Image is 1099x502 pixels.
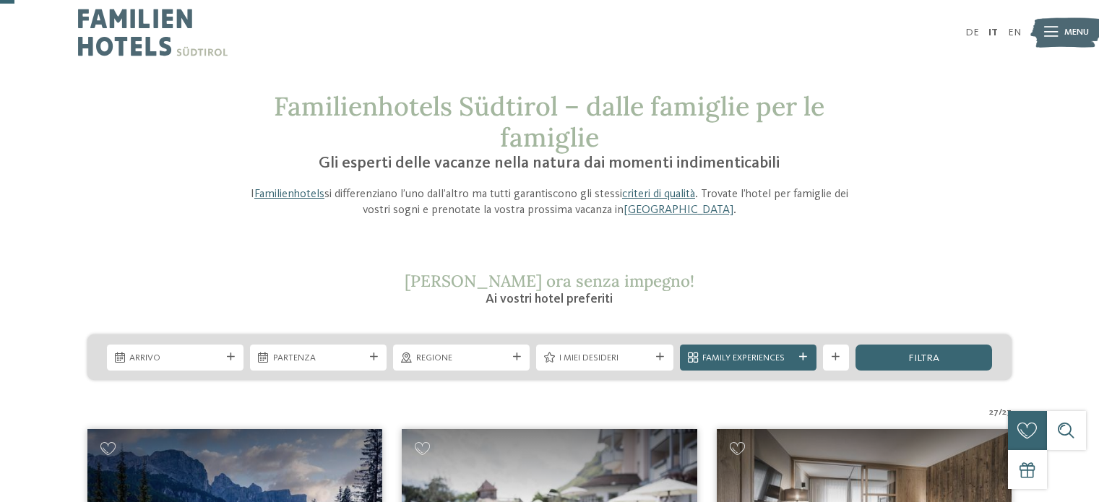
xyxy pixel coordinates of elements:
span: Familienhotels Südtirol – dalle famiglie per le famiglie [274,90,824,154]
a: [GEOGRAPHIC_DATA] [624,204,733,216]
span: / [999,406,1002,419]
span: 27 [1002,406,1012,419]
span: 27 [989,406,999,419]
a: IT [988,27,998,38]
span: Menu [1064,26,1089,39]
span: I miei desideri [559,352,650,365]
a: criteri di qualità [622,189,695,200]
span: Gli esperti delle vacanze nella natura dai momenti indimenticabili [319,155,780,171]
span: [PERSON_NAME] ora senza impegno! [405,270,694,291]
span: Ai vostri hotel preferiti [486,293,613,306]
a: Familienhotels [254,189,324,200]
span: Partenza [273,352,364,365]
span: filtra [908,353,939,363]
a: EN [1008,27,1021,38]
span: Arrivo [129,352,220,365]
a: DE [965,27,979,38]
span: Family Experiences [702,352,793,365]
span: Regione [416,352,507,365]
p: I si differenziano l’uno dall’altro ma tutti garantiscono gli stessi . Trovate l’hotel per famigl... [241,186,859,219]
